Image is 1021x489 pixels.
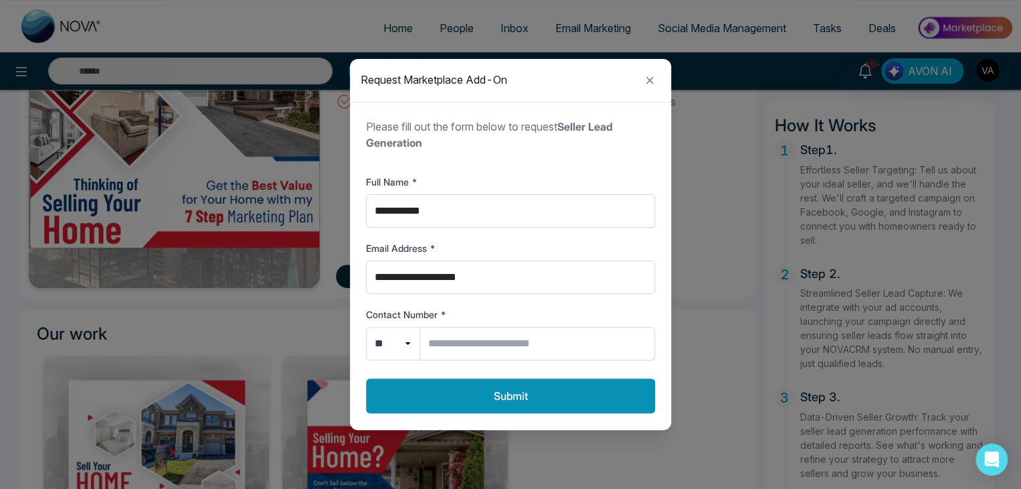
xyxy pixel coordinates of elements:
[366,175,655,189] label: Full Name *
[976,443,1008,476] div: Open Intercom Messenger
[361,74,507,86] h2: Request Marketplace Add-On
[366,307,655,322] label: Contact Number *
[366,241,655,255] label: Email Address *
[639,70,660,91] button: Close modal
[366,119,655,151] p: Please fill out the form below to request
[366,378,655,413] button: Submit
